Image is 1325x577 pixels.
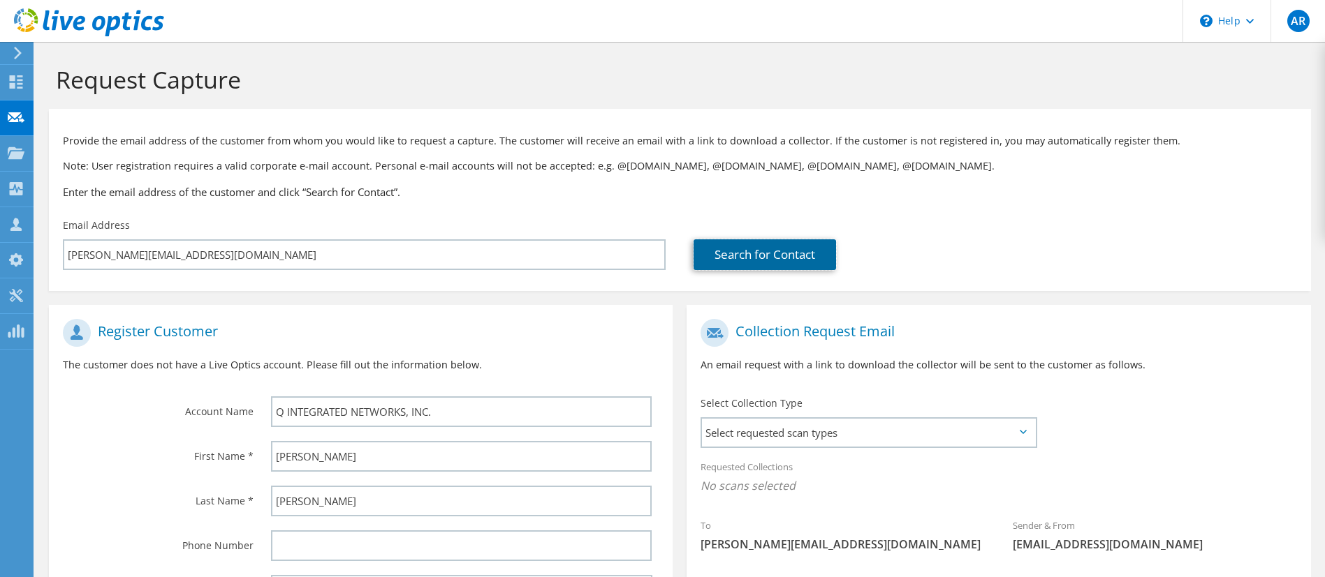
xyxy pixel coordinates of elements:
label: First Name * [63,441,254,463]
p: An email request with a link to download the collector will be sent to the customer as follows. [701,357,1296,373]
p: Note: User registration requires a valid corporate e-mail account. Personal e-mail accounts will ... [63,158,1297,174]
label: Select Collection Type [701,396,803,410]
h1: Register Customer [63,319,652,347]
label: Account Name [63,396,254,419]
label: Last Name * [63,486,254,508]
label: Phone Number [63,530,254,553]
div: To [687,511,999,559]
a: Search for Contact [694,239,836,270]
span: AR [1287,10,1310,32]
h3: Enter the email address of the customer and click “Search for Contact”. [63,184,1297,200]
span: Select requested scan types [702,419,1034,447]
label: Email Address [63,218,130,232]
div: Sender & From [999,511,1311,559]
p: The customer does not have a Live Optics account. Please fill out the information below. [63,357,659,373]
p: Provide the email address of the customer from whom you would like to request a capture. The cust... [63,133,1297,149]
h1: Collection Request Email [701,319,1289,347]
svg: \n [1200,15,1213,27]
span: [PERSON_NAME][EMAIL_ADDRESS][DOMAIN_NAME] [701,537,985,552]
span: No scans selected [701,478,1296,493]
div: Requested Collections [687,452,1310,504]
h1: Request Capture [56,65,1297,94]
span: [EMAIL_ADDRESS][DOMAIN_NAME] [1013,537,1297,552]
